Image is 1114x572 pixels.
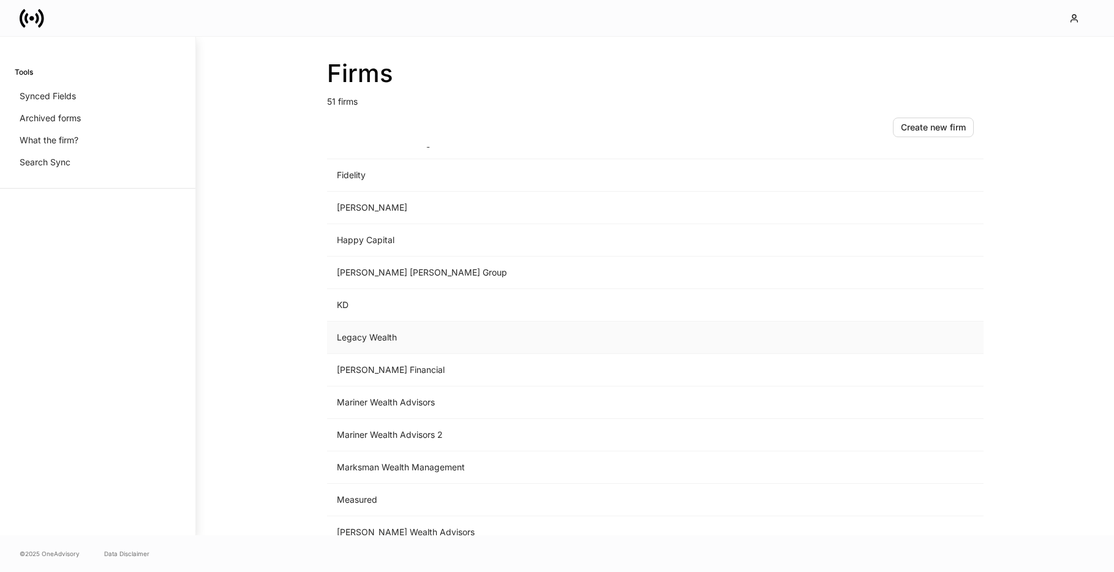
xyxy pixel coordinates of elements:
[327,224,780,257] td: Happy Capital
[15,129,181,151] a: What the firm?
[327,289,780,322] td: KD
[327,88,984,108] p: 51 firms
[327,59,984,88] h2: Firms
[893,118,974,137] button: Create new firm
[327,484,780,516] td: Measured
[15,66,33,78] h6: Tools
[20,156,70,168] p: Search Sync
[104,549,149,559] a: Data Disclaimer
[15,151,181,173] a: Search Sync
[327,322,780,354] td: Legacy Wealth
[327,419,780,451] td: Mariner Wealth Advisors 2
[327,192,780,224] td: [PERSON_NAME]
[15,107,181,129] a: Archived forms
[327,257,780,289] td: [PERSON_NAME] [PERSON_NAME] Group
[20,112,81,124] p: Archived forms
[327,451,780,484] td: Marksman Wealth Management
[20,549,80,559] span: © 2025 OneAdvisory
[15,85,181,107] a: Synced Fields
[327,159,780,192] td: Fidelity
[327,386,780,419] td: Mariner Wealth Advisors
[901,123,966,132] div: Create new firm
[327,516,780,549] td: [PERSON_NAME] Wealth Advisors
[20,134,78,146] p: What the firm?
[327,354,780,386] td: [PERSON_NAME] Financial
[20,90,76,102] p: Synced Fields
